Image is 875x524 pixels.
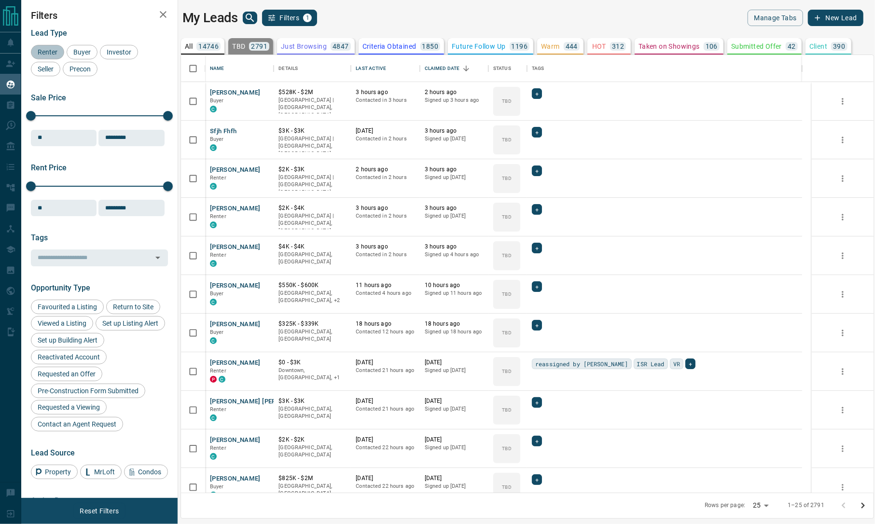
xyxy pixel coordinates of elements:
[210,359,261,368] button: [PERSON_NAME]
[788,43,796,50] p: 42
[532,55,544,82] div: Tags
[541,43,560,50] p: Warm
[356,320,415,328] p: 18 hours ago
[210,329,224,335] span: Buyer
[31,163,67,172] span: Rent Price
[835,287,850,302] button: more
[232,43,245,50] p: TBD
[535,320,539,330] span: +
[31,45,64,59] div: Renter
[31,496,70,505] span: Active Date
[502,290,512,298] p: TBD
[31,28,67,38] span: Lead Type
[34,65,57,73] span: Seller
[535,359,628,369] span: reassigned by [PERSON_NAME]
[532,320,542,331] div: +
[705,501,745,510] p: Rows per page:
[673,359,680,369] span: VR
[124,465,168,479] div: Condos
[502,97,512,105] p: TBD
[278,444,346,459] p: [GEOGRAPHIC_DATA], [GEOGRAPHIC_DATA]
[278,174,346,196] p: [GEOGRAPHIC_DATA] | [GEOGRAPHIC_DATA], [GEOGRAPHIC_DATA]
[278,243,346,251] p: $4K - $4K
[151,251,165,264] button: Open
[748,10,803,26] button: Manage Tabs
[356,204,415,212] p: 3 hours ago
[63,62,97,76] div: Precon
[34,319,90,327] span: Viewed a Listing
[219,376,225,383] div: condos.ca
[66,65,94,73] span: Precon
[808,10,863,26] button: New Lead
[96,316,165,331] div: Set up Listing Alert
[502,445,512,452] p: TBD
[425,444,484,452] p: Signed up [DATE]
[459,62,473,75] button: Sort
[685,359,695,369] div: +
[210,260,217,267] div: condos.ca
[31,350,107,364] div: Reactivated Account
[34,420,120,428] span: Contact an Agent Request
[535,205,539,214] span: +
[532,243,542,253] div: +
[835,364,850,379] button: more
[835,480,850,495] button: more
[356,165,415,174] p: 2 hours ago
[731,43,782,50] p: Submitted Offer
[356,405,415,413] p: Contacted 21 hours ago
[356,97,415,104] p: Contacted in 3 hours
[73,503,125,519] button: Reset Filters
[210,55,224,82] div: Name
[210,436,261,445] button: [PERSON_NAME]
[103,48,135,56] span: Investor
[31,10,168,21] h2: Filters
[278,328,346,343] p: [GEOGRAPHIC_DATA], [GEOGRAPHIC_DATA]
[31,62,60,76] div: Seller
[809,43,827,50] p: Client
[425,328,484,336] p: Signed up 18 hours ago
[274,55,351,82] div: Details
[362,43,417,50] p: Criteria Obtained
[535,127,539,137] span: +
[689,359,692,369] span: +
[210,368,226,374] span: Renter
[356,127,415,135] p: [DATE]
[210,183,217,190] div: condos.ca
[356,174,415,181] p: Contacted in 2 hours
[422,43,439,50] p: 1850
[31,283,90,292] span: Opportunity Type
[356,328,415,336] p: Contacted 12 hours ago
[210,204,261,213] button: [PERSON_NAME]
[31,400,107,414] div: Requested a Viewing
[535,436,539,446] span: +
[356,367,415,374] p: Contacted 21 hours ago
[262,10,318,26] button: Filters1
[278,281,346,290] p: $550K - $600K
[356,397,415,405] p: [DATE]
[749,498,772,512] div: 25
[612,43,624,50] p: 312
[425,55,460,82] div: Claimed Date
[356,243,415,251] p: 3 hours ago
[502,368,512,375] p: TBD
[356,359,415,367] p: [DATE]
[210,397,313,406] button: [PERSON_NAME] [PERSON_NAME]
[278,88,346,97] p: $528K - $2M
[425,397,484,405] p: [DATE]
[34,336,101,344] span: Set up Building Alert
[210,252,226,258] span: Renter
[639,43,700,50] p: Taken on Showings
[425,88,484,97] p: 2 hours ago
[532,88,542,99] div: +
[532,127,542,138] div: +
[278,474,346,483] p: $825K - $2M
[527,55,802,82] div: Tags
[502,136,512,143] p: TBD
[502,483,512,491] p: TBD
[210,290,224,297] span: Buyer
[535,398,539,407] span: +
[210,136,224,142] span: Buyer
[853,496,873,515] button: Go to next page
[210,376,217,383] div: property.ca
[34,48,61,56] span: Renter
